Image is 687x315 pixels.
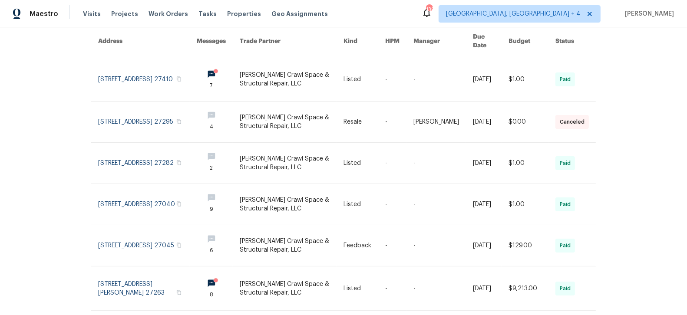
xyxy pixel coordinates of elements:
td: - [378,57,406,102]
td: Resale [337,102,378,143]
span: Projects [111,10,138,18]
td: - [378,102,406,143]
td: Feedback [337,225,378,266]
th: Status [548,26,596,57]
td: [PERSON_NAME] Crawl Space & Structural Repair, LLC [233,143,337,184]
button: Copy Address [175,241,183,249]
td: [PERSON_NAME] Crawl Space & Structural Repair, LLC [233,225,337,266]
button: Copy Address [175,118,183,125]
td: [PERSON_NAME] Crawl Space & Structural Repair, LLC [233,184,337,225]
td: [PERSON_NAME] Crawl Space & Structural Repair, LLC [233,102,337,143]
div: 139 [426,5,432,14]
td: Listed [337,184,378,225]
button: Copy Address [175,200,183,208]
td: Listed [337,266,378,311]
td: [PERSON_NAME] Crawl Space & Structural Repair, LLC [233,266,337,311]
th: HPM [378,26,406,57]
th: Due Date [466,26,502,57]
span: [PERSON_NAME] [621,10,674,18]
td: - [406,57,466,102]
td: - [378,184,406,225]
span: Visits [83,10,101,18]
th: Manager [406,26,466,57]
td: - [378,266,406,311]
span: Geo Assignments [271,10,328,18]
td: [PERSON_NAME] [406,102,466,143]
span: Tasks [198,11,217,17]
td: - [406,266,466,311]
td: - [378,143,406,184]
td: Listed [337,143,378,184]
th: Trade Partner [233,26,337,57]
span: [GEOGRAPHIC_DATA], [GEOGRAPHIC_DATA] + 4 [446,10,581,18]
span: Work Orders [149,10,188,18]
td: - [378,225,406,266]
span: Maestro [30,10,58,18]
th: Address [91,26,190,57]
td: [PERSON_NAME] Crawl Space & Structural Repair, LLC [233,57,337,102]
th: Kind [337,26,378,57]
td: Listed [337,57,378,102]
td: - [406,184,466,225]
td: - [406,143,466,184]
span: Properties [227,10,261,18]
button: Copy Address [175,159,183,167]
th: Messages [190,26,233,57]
button: Copy Address [175,289,183,296]
th: Budget [502,26,548,57]
td: - [406,225,466,266]
button: Copy Address [175,75,183,83]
